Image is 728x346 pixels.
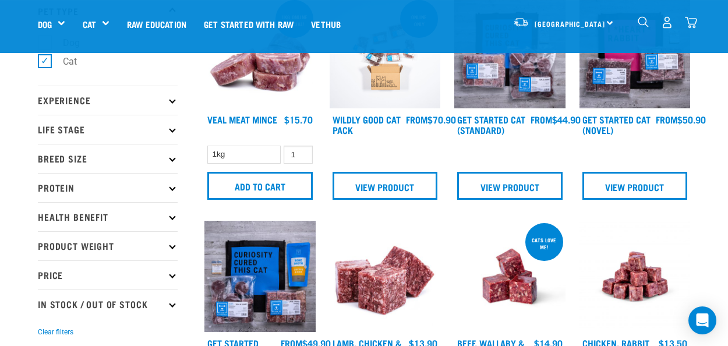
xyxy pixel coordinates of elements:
[284,114,313,125] div: $15.70
[38,231,178,260] p: Product Weight
[38,17,52,31] a: Dog
[457,172,563,200] a: View Product
[207,172,313,200] input: Add to cart
[406,116,427,122] span: FROM
[207,116,277,122] a: Veal Meat Mince
[579,221,691,332] img: Chicken Rabbit Heart 1609
[302,1,349,47] a: Vethub
[457,116,525,132] a: Get Started Cat (Standard)
[83,17,96,31] a: Cat
[525,231,563,256] div: Cats love me!
[688,306,716,334] div: Open Intercom Messenger
[685,16,697,29] img: home-icon@2x.png
[638,16,649,27] img: home-icon-1@2x.png
[531,114,581,125] div: $44.90
[333,172,438,200] a: View Product
[333,116,401,132] a: Wildly Good Cat Pack
[281,340,302,345] span: FROM
[204,221,316,332] img: NSP Kitten Update
[656,114,706,125] div: $50.90
[582,172,688,200] a: View Product
[582,116,651,132] a: Get Started Cat (Novel)
[330,221,441,332] img: 1124 Lamb Chicken Heart Mix 01
[38,327,73,337] button: Clear filters
[38,86,178,115] p: Experience
[406,114,456,125] div: $70.90
[284,146,313,164] input: 1
[38,202,178,231] p: Health Benefit
[38,115,178,144] p: Life Stage
[454,221,566,332] img: Raw Essentials 2024 July2572 Beef Wallaby Heart
[195,1,302,47] a: Get started with Raw
[513,17,529,27] img: van-moving.png
[38,289,178,319] p: In Stock / Out Of Stock
[535,22,605,26] span: [GEOGRAPHIC_DATA]
[44,54,82,69] label: Cat
[531,116,552,122] span: FROM
[656,116,677,122] span: FROM
[38,144,178,173] p: Breed Size
[38,173,178,202] p: Protein
[661,16,673,29] img: user.png
[118,1,195,47] a: Raw Education
[38,260,178,289] p: Price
